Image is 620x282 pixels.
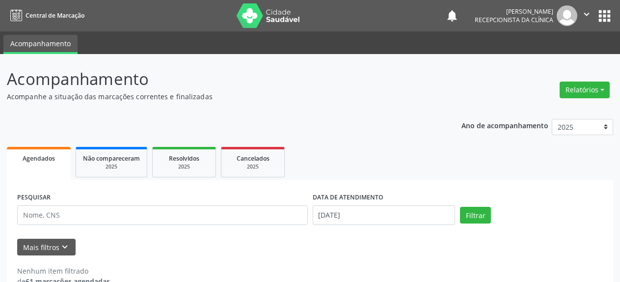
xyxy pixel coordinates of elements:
[17,266,110,276] div: Nenhum item filtrado
[313,205,456,225] input: Selecione um intervalo
[83,154,140,163] span: Não compareceram
[460,207,491,224] button: Filtrar
[445,9,459,23] button: notifications
[313,190,383,205] label: DATA DE ATENDIMENTO
[475,16,553,24] span: Recepcionista da clínica
[17,239,76,256] button: Mais filtroskeyboard_arrow_down
[228,163,277,170] div: 2025
[237,154,270,163] span: Cancelados
[26,11,84,20] span: Central de Marcação
[160,163,209,170] div: 2025
[581,9,592,20] i: 
[557,5,577,26] img: img
[3,35,78,54] a: Acompanhamento
[7,67,431,91] p: Acompanhamento
[23,154,55,163] span: Agendados
[560,82,610,98] button: Relatórios
[83,163,140,170] div: 2025
[17,190,51,205] label: PESQUISAR
[7,91,431,102] p: Acompanhe a situação das marcações correntes e finalizadas
[17,205,308,225] input: Nome, CNS
[169,154,199,163] span: Resolvidos
[461,119,548,131] p: Ano de acompanhamento
[7,7,84,24] a: Central de Marcação
[59,242,70,253] i: keyboard_arrow_down
[577,5,596,26] button: 
[475,7,553,16] div: [PERSON_NAME]
[596,7,613,25] button: apps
